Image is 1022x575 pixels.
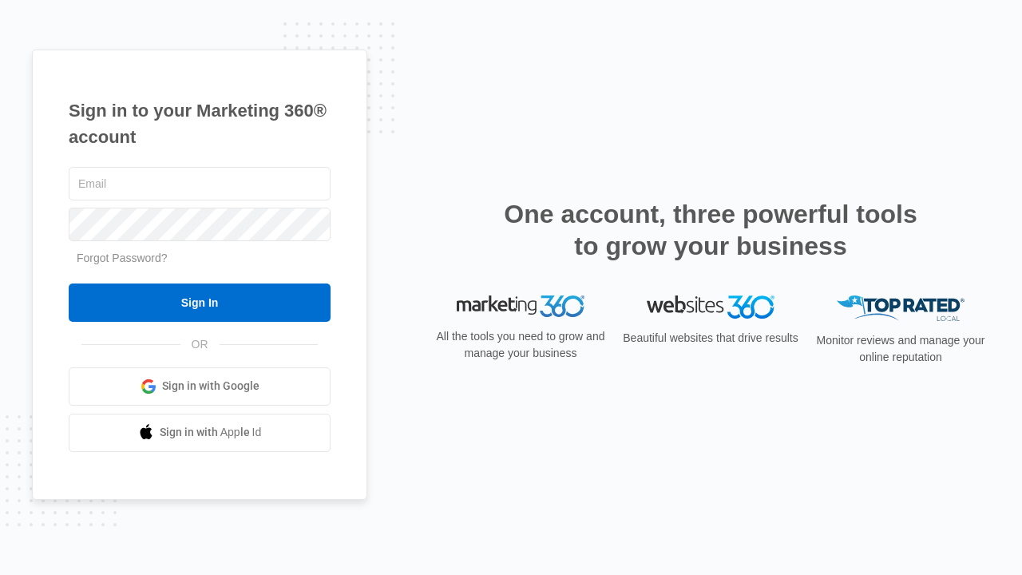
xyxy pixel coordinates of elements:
[499,198,922,262] h2: One account, three powerful tools to grow your business
[180,336,220,353] span: OR
[69,414,331,452] a: Sign in with Apple Id
[621,330,800,347] p: Beautiful websites that drive results
[69,284,331,322] input: Sign In
[69,97,331,150] h1: Sign in to your Marketing 360® account
[160,424,262,441] span: Sign in with Apple Id
[647,295,774,319] img: Websites 360
[837,295,965,322] img: Top Rated Local
[77,252,168,264] a: Forgot Password?
[69,167,331,200] input: Email
[431,328,610,362] p: All the tools you need to grow and manage your business
[811,332,990,366] p: Monitor reviews and manage your online reputation
[457,295,584,318] img: Marketing 360
[162,378,259,395] span: Sign in with Google
[69,367,331,406] a: Sign in with Google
